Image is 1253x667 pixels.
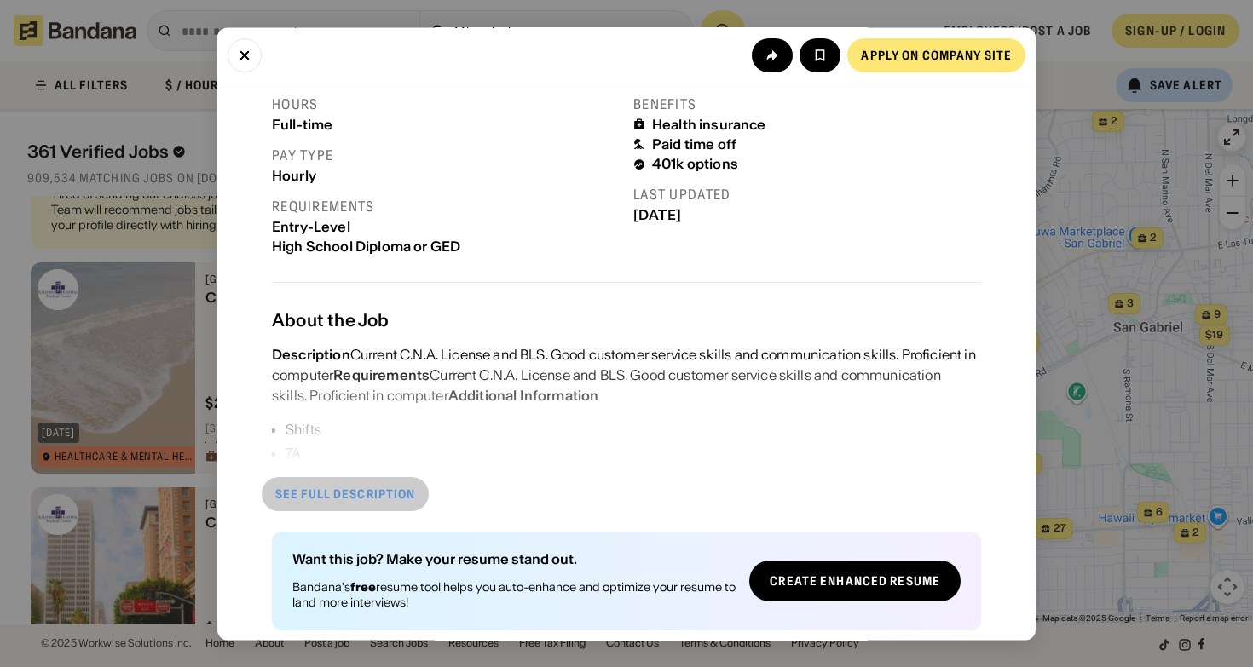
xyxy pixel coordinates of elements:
[286,420,321,440] div: Shifts
[633,187,981,204] div: Last updated
[448,388,599,405] div: Additional Information
[633,95,981,113] div: Benefits
[652,117,766,133] div: Health insurance
[272,147,620,164] div: Pay type
[272,345,981,406] div: Current C.N.A. License and BLS. Good customer service skills and communication skills. Proficient...
[272,311,981,331] div: About the Job
[652,157,738,173] div: 401k options
[633,208,981,224] div: [DATE]
[228,37,262,72] button: Close
[350,580,376,595] b: free
[652,136,736,152] div: Paid time off
[286,444,321,464] div: 7A
[272,117,620,133] div: Full-time
[292,553,736,566] div: Want this job? Make your resume stand out.
[272,95,620,113] div: Hours
[770,576,940,588] div: Create Enhanced Resume
[861,49,1012,60] div: Apply on company site
[272,219,620,235] div: Entry-Level
[275,489,415,501] div: See full description
[292,580,736,611] div: Bandana's resume tool helps you auto-enhance and optimize your resume to land more interviews!
[272,347,350,364] div: Description
[272,168,620,184] div: Hourly
[333,367,430,384] div: Requirements
[272,198,620,216] div: Requirements
[272,239,620,255] div: High School Diploma or GED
